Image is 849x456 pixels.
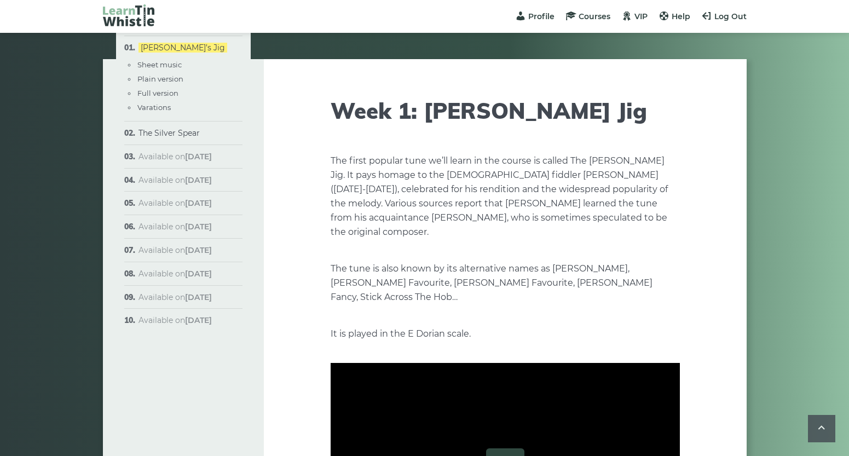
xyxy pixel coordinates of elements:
[331,327,680,341] p: It is played in the E Dorian scale.
[137,74,183,83] a: Plain version
[185,198,212,208] strong: [DATE]
[659,11,690,21] a: Help
[331,97,680,124] h1: Week 1: [PERSON_NAME] Jig
[137,103,171,112] a: Varations
[138,152,212,161] span: Available on
[185,245,212,255] strong: [DATE]
[565,11,610,21] a: Courses
[672,11,690,21] span: Help
[138,43,227,53] a: [PERSON_NAME]’s Jig
[103,4,154,26] img: LearnTinWhistle.com
[137,89,178,97] a: Full version
[138,175,212,185] span: Available on
[515,11,555,21] a: Profile
[331,154,680,239] p: The first popular tune we’ll learn in the course is called The [PERSON_NAME] Jig. It pays homage ...
[185,315,212,325] strong: [DATE]
[528,11,555,21] span: Profile
[138,269,212,279] span: Available on
[185,222,212,232] strong: [DATE]
[138,315,212,325] span: Available on
[138,128,200,138] a: The Silver Spear
[579,11,610,21] span: Courses
[138,245,212,255] span: Available on
[331,262,680,304] p: The tune is also known by its alternative names as [PERSON_NAME], [PERSON_NAME] Favourite, [PERSO...
[701,11,747,21] a: Log Out
[138,222,212,232] span: Available on
[138,292,212,302] span: Available on
[185,152,212,161] strong: [DATE]
[185,269,212,279] strong: [DATE]
[138,198,212,208] span: Available on
[714,11,747,21] span: Log Out
[185,292,212,302] strong: [DATE]
[634,11,648,21] span: VIP
[621,11,648,21] a: VIP
[137,60,182,69] a: Sheet music
[185,175,212,185] strong: [DATE]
